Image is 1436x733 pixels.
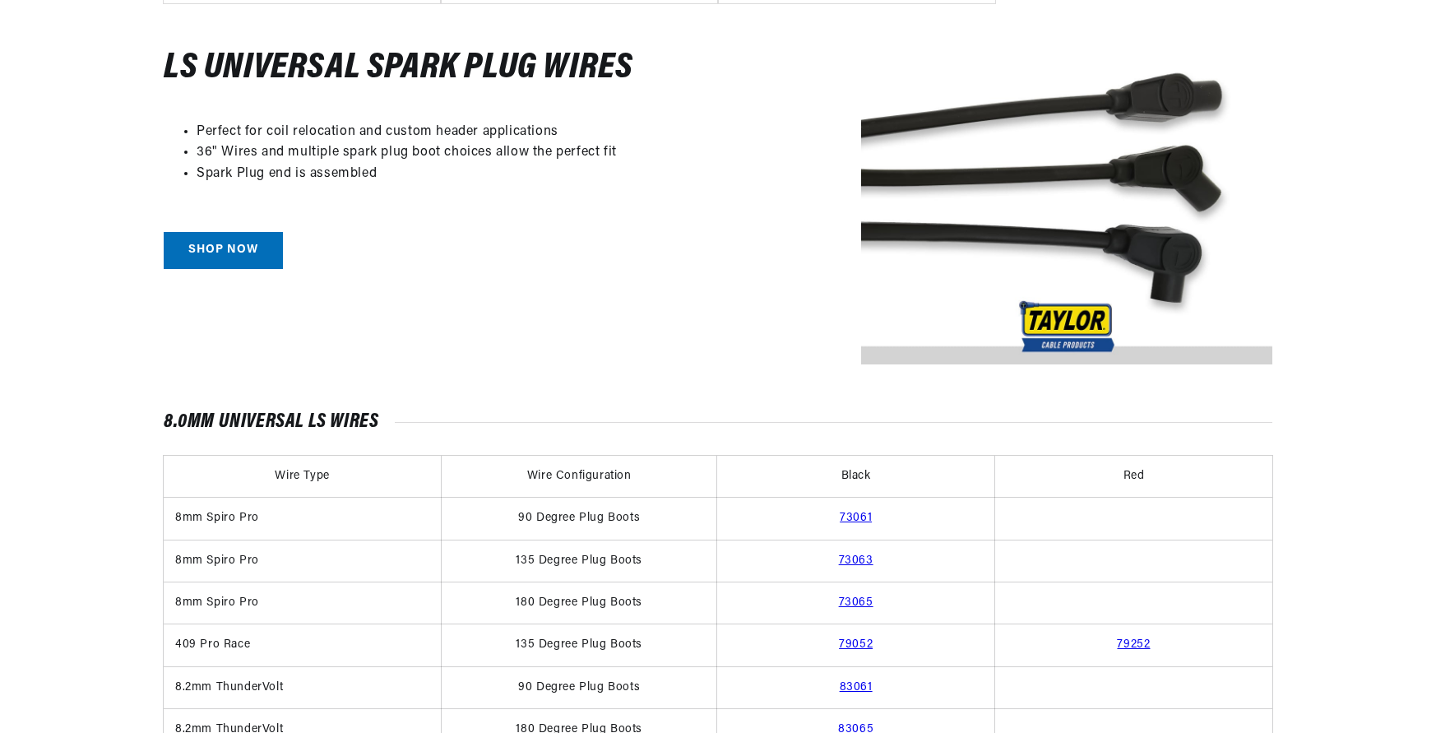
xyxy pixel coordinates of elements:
[164,666,442,708] td: 8.2mm ThunderVolt
[442,456,717,498] td: Wire Configuration
[839,554,873,567] a: 73063
[442,666,717,708] td: 90 Degree Plug Boots
[164,540,442,582] td: 8mm Spiro Pro
[1117,638,1150,651] a: 79252
[840,681,873,694] a: 83061
[164,232,283,269] a: Shop Now
[717,456,995,498] td: Black
[839,596,873,609] a: 73065
[197,142,1272,164] li: 36" Wires and multiple spark plug boot choices allow the perfect fit
[164,414,1272,430] h2: 8.0mm Universal LS Wires
[164,582,442,624] td: 8mm Spiro Pro
[164,53,1272,84] h3: LS Universal Spark Plug Wires
[442,498,717,540] td: 90 Degree Plug Boots
[442,540,717,582] td: 135 Degree Plug Boots
[861,53,1272,364] img: Taylor-LS-Wires.jpg
[164,624,442,666] td: 409 Pro Race
[197,164,1272,185] li: Spark Plug end is assembled
[442,582,717,624] td: 180 Degree Plug Boots
[840,512,872,524] a: 73061
[442,624,717,666] td: 135 Degree Plug Boots
[839,638,873,651] a: 79052
[164,498,442,540] td: 8mm Spiro Pro
[994,456,1272,498] td: Red
[197,122,1272,143] li: Perfect for coil relocation and custom header applications
[175,467,429,485] div: Wire Type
